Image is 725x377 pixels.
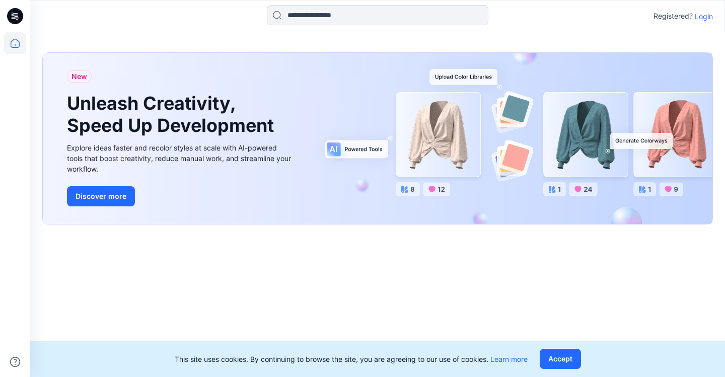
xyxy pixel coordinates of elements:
[175,354,528,364] p: This site uses cookies. By continuing to browse the site, you are agreeing to our use of cookies.
[490,355,528,363] a: Learn more
[654,10,693,22] p: Registered?
[67,186,135,206] button: Discover more
[695,11,713,22] p: Login
[540,349,581,369] button: Accept
[71,70,87,83] span: New
[67,186,294,206] a: Discover more
[67,142,294,174] div: Explore ideas faster and recolor styles at scale with AI-powered tools that boost creativity, red...
[67,93,278,136] h1: Unleash Creativity, Speed Up Development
